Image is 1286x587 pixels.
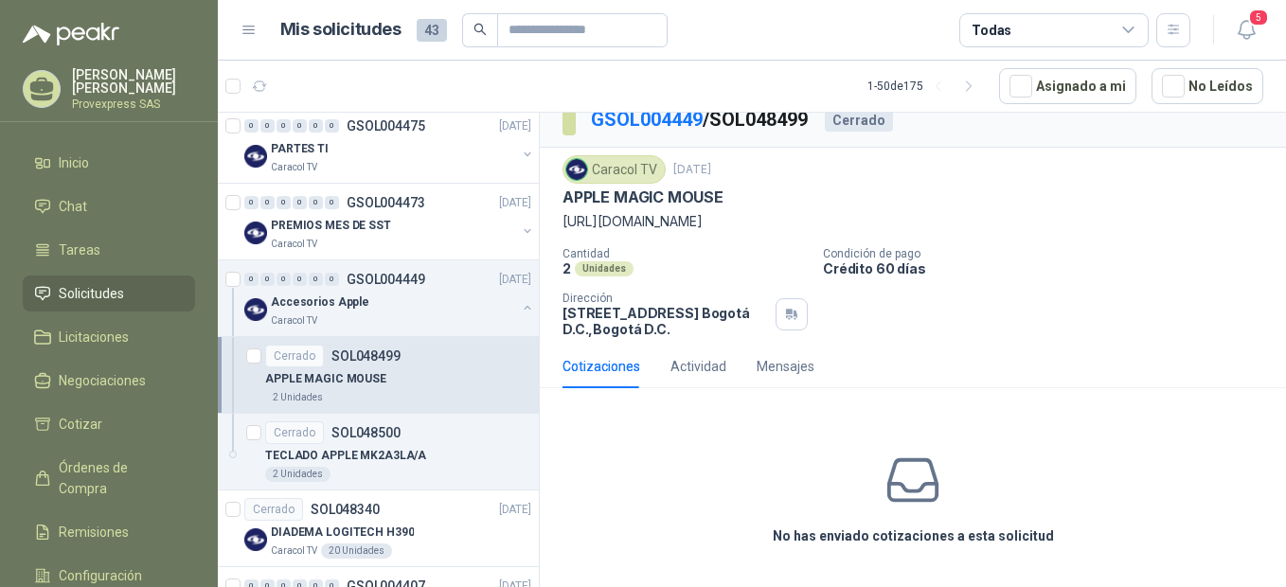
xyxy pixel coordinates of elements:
[591,105,810,134] p: / SOL048499
[244,268,535,329] a: 0 0 0 0 0 0 GSOL004449[DATE] Company LogoAccesorios AppleCaracol TV
[321,543,392,559] div: 20 Unidades
[347,273,425,286] p: GSOL004449
[499,501,531,519] p: [DATE]
[23,319,195,355] a: Licitaciones
[23,145,195,181] a: Inicio
[59,240,100,260] span: Tareas
[280,16,402,44] h1: Mis solicitudes
[773,525,1054,546] h3: No has enviado cotizaciones a esta solicitud
[325,273,339,286] div: 0
[309,196,323,209] div: 0
[1229,13,1263,47] button: 5
[260,196,275,209] div: 0
[825,109,893,132] div: Cerrado
[563,155,666,184] div: Caracol TV
[218,414,539,490] a: CerradoSOL048500TECLADO APPLE MK2A3LA/A2 Unidades
[72,98,195,110] p: Provexpress SAS
[23,23,119,45] img: Logo peakr
[867,71,984,101] div: 1 - 50 de 175
[23,232,195,268] a: Tareas
[271,217,391,235] p: PREMIOS MES DE SST
[566,159,587,180] img: Company Logo
[417,19,447,42] span: 43
[72,68,195,95] p: [PERSON_NAME] [PERSON_NAME]
[244,528,267,551] img: Company Logo
[271,237,317,252] p: Caracol TV
[293,273,307,286] div: 0
[563,356,640,377] div: Cotizaciones
[244,191,535,252] a: 0 0 0 0 0 0 GSOL004473[DATE] Company LogoPREMIOS MES DE SSTCaracol TV
[499,194,531,212] p: [DATE]
[277,196,291,209] div: 0
[271,140,329,158] p: PARTES TI
[271,543,317,559] p: Caracol TV
[218,490,539,567] a: CerradoSOL048340[DATE] Company LogoDIADEMA LOGITECH H390Caracol TV20 Unidades
[563,260,571,276] p: 2
[563,247,808,260] p: Cantidad
[823,260,1278,276] p: Crédito 60 días
[265,370,386,388] p: APPLE MAGIC MOUSE
[563,211,1263,232] p: [URL][DOMAIN_NAME]
[265,467,330,482] div: 2 Unidades
[325,196,339,209] div: 0
[1248,9,1269,27] span: 5
[972,20,1011,41] div: Todas
[59,152,89,173] span: Inicio
[563,305,768,337] p: [STREET_ADDRESS] Bogotá D.C. , Bogotá D.C.
[244,119,259,133] div: 0
[563,187,723,207] p: APPLE MAGIC MOUSE
[563,292,768,305] p: Dirección
[309,119,323,133] div: 0
[59,457,177,499] span: Órdenes de Compra
[499,271,531,289] p: [DATE]
[309,273,323,286] div: 0
[244,196,259,209] div: 0
[244,115,535,175] a: 0 0 0 0 0 0 GSOL004475[DATE] Company LogoPARTES TICaracol TV
[59,283,124,304] span: Solicitudes
[244,222,267,244] img: Company Logo
[347,196,425,209] p: GSOL004473
[23,363,195,399] a: Negociaciones
[59,327,129,347] span: Licitaciones
[293,119,307,133] div: 0
[473,23,487,36] span: search
[23,188,195,224] a: Chat
[1152,68,1263,104] button: No Leídos
[59,414,102,435] span: Cotizar
[23,514,195,550] a: Remisiones
[311,503,380,516] p: SOL048340
[673,161,711,179] p: [DATE]
[277,273,291,286] div: 0
[59,370,146,391] span: Negociaciones
[999,68,1136,104] button: Asignado a mi
[244,145,267,168] img: Company Logo
[757,356,814,377] div: Mensajes
[23,276,195,311] a: Solicitudes
[499,117,531,135] p: [DATE]
[260,273,275,286] div: 0
[331,349,401,363] p: SOL048499
[265,421,324,444] div: Cerrado
[591,108,703,131] a: GSOL004449
[271,313,317,329] p: Caracol TV
[575,261,634,276] div: Unidades
[277,119,291,133] div: 0
[244,298,267,321] img: Company Logo
[670,356,726,377] div: Actividad
[265,345,324,367] div: Cerrado
[271,160,317,175] p: Caracol TV
[265,447,426,465] p: TECLADO APPLE MK2A3LA/A
[293,196,307,209] div: 0
[59,565,142,586] span: Configuración
[271,293,369,311] p: Accesorios Apple
[331,426,401,439] p: SOL048500
[244,498,303,521] div: Cerrado
[23,406,195,442] a: Cotizar
[325,119,339,133] div: 0
[59,196,87,217] span: Chat
[271,524,414,542] p: DIADEMA LOGITECH H390
[347,119,425,133] p: GSOL004475
[23,450,195,507] a: Órdenes de Compra
[823,247,1278,260] p: Condición de pago
[260,119,275,133] div: 0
